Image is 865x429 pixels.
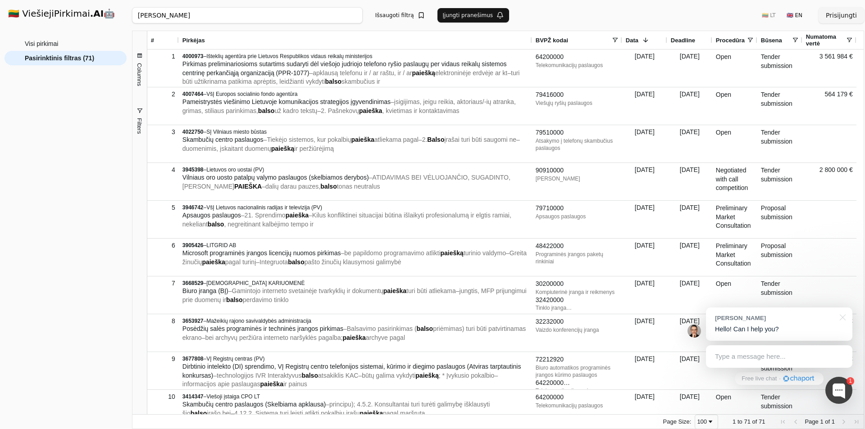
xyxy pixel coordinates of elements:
div: – [182,355,528,362]
div: Vaizdo konferencijų įranga [536,326,619,334]
span: 1 [733,418,736,425]
span: paieška [383,287,406,294]
input: Greita paieška... [132,7,363,23]
span: Columns [136,63,143,86]
span: – – [182,98,516,114]
span: 2. Pašnekovų [321,107,359,114]
div: 3 561 984 € [802,50,856,87]
span: # [151,37,154,44]
div: [DATE] [667,390,712,427]
span: Apsaugos paslaugos [182,212,241,219]
span: Lietuvos oro uostai (PV) [206,167,264,173]
div: [DATE] [667,201,712,238]
div: – [182,280,528,287]
div: [DATE] [622,50,667,87]
span: dalių darau pauzes, [265,183,320,190]
span: [DEMOGRAPHIC_DATA] KARIUOMENĖ [206,280,305,286]
div: 72212920 [536,355,619,364]
span: 1 [820,418,823,425]
span: 71 [759,418,765,425]
span: Skambučių centro paslaugos (Skelbiama apklausa) [182,401,326,408]
div: [DATE] [667,352,712,389]
span: Balsavimo pasirinkimas ( [347,325,417,332]
div: First Page [779,418,787,425]
span: balso [226,296,243,303]
div: Proposal submission [757,239,802,276]
span: Filters [136,118,143,134]
span: – – [182,325,526,341]
div: Tender submission [757,50,802,87]
span: Viešoji įstaiga CPO LT [206,393,260,400]
span: – – – [182,372,498,388]
span: 1 [832,418,835,425]
span: paieška [351,136,374,143]
div: Last Page [853,418,860,425]
div: 5 [151,201,175,214]
p: Hello! Can I help you? [715,325,843,334]
span: paieška [359,107,382,114]
div: 128 305 € [802,352,856,389]
span: Pameistrystės viešinimo Lietuvoje komunikacijos strategijos įgyvendinimas [182,98,391,105]
span: of [825,418,830,425]
div: [DATE] [622,125,667,163]
span: 3905426 [182,242,204,248]
span: paiešką [441,249,464,257]
span: turi būti atliekama [406,287,456,294]
div: 10 [151,390,175,403]
div: [DATE] [622,314,667,352]
span: paieška [286,212,309,219]
span: of [752,418,757,425]
div: Open [712,50,757,87]
div: [DATE] [622,352,667,389]
span: paiešką [415,372,438,379]
span: 4007464 [182,91,204,97]
div: Kompiuterinė įranga ir reikmenys [536,289,619,296]
div: Next Page [840,418,847,425]
div: Open [712,352,757,389]
span: Procedūra [716,37,745,44]
span: balso [417,325,433,332]
span: balso [325,78,342,85]
div: Tender submission [757,390,802,427]
span: įsigijimas, jeigu reikia, aktoriaus/-ių atranka, grimas, stiliaus parinkimas, [182,98,516,114]
span: Deadline [671,37,695,44]
span: ir painus [283,380,307,388]
div: – [182,166,528,173]
div: 48422000 [536,242,619,251]
span: atliekama pagal [374,136,419,143]
div: – [182,53,528,60]
div: 64200000 [536,393,619,402]
span: pagal turinį [225,258,256,266]
div: 64220000 [536,379,619,388]
span: perdavimo tinklo [243,296,289,303]
div: [PERSON_NAME] [536,175,619,182]
div: Preliminary Market Consultation [712,201,757,238]
span: Būsena [761,37,782,44]
div: Open [712,390,757,427]
span: Balso [427,136,444,143]
span: 4022750 [182,129,204,135]
div: 100 [697,418,707,425]
div: Biuro automatikos programinės įrangos kūrimo paslaugos [536,364,619,379]
span: Visi pirkimai [25,37,58,50]
span: bei archyvų peržiūra interneto naršyklės pagalba; [205,334,342,341]
span: – – [182,287,527,303]
span: ATIDAVIMAS BEI VĖLUOJANČIO, SUGADINTO, [PERSON_NAME] [182,174,510,190]
div: [PERSON_NAME] [715,314,834,322]
span: pašto žinučių klausymosi galimybė [305,258,401,266]
div: Tender submission [757,352,802,389]
span: paiešką [271,145,294,152]
span: – – [182,401,490,417]
span: Dirbtinio intelekto (DI) sprendimo, VĮ Registrų centro telefonijos sistemai, kūrimo ir diegimo pa... [182,363,521,379]
span: paiešką [360,410,383,417]
div: 2 800 000 € [802,163,856,200]
span: Pasirinktinis filtras (71) [25,51,94,65]
span: VšĮ Lietuvos nacionalinis radijas ir televizija (PV) [206,204,322,211]
span: ir peržiūrėjimą [294,145,334,152]
span: Skambučių centro paslaugos [182,136,264,143]
button: Prisijungti [819,7,864,23]
div: 9 [151,352,175,366]
span: Pirkėjas [182,37,205,44]
div: [DATE] [667,125,712,163]
div: Preliminary Market Consultation [712,239,757,276]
